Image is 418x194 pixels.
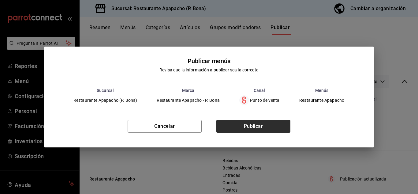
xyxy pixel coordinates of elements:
[230,88,289,93] th: Canal
[289,88,354,93] th: Menús
[147,88,230,93] th: Marca
[239,95,279,105] div: Punto de venta
[64,88,147,93] th: Sucursal
[216,120,290,133] button: Publicar
[299,98,344,102] span: Restaurante Apapacho
[147,93,230,108] td: Restaurante Apapacho - P. Bona
[64,93,147,108] td: Restaurante Apapacho (P. Bona)
[159,67,259,73] div: Revisa que la información a publicar sea la correcta
[188,56,230,66] div: Publicar menús
[128,120,202,133] button: Cancelar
